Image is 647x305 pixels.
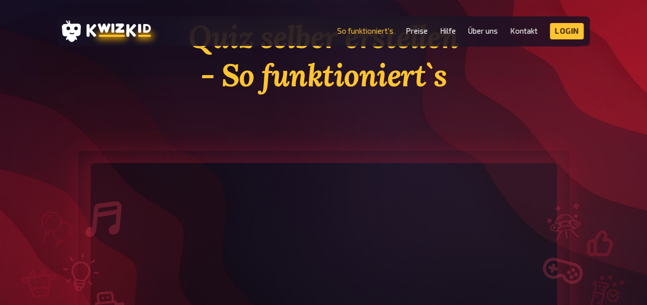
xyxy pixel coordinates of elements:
[440,27,456,35] a: Hilfe
[468,27,498,35] a: Über uns
[550,23,584,39] a: Login
[78,18,569,95] h1: Quiz selber erstellen - So funktioniert`s
[406,27,428,35] a: Preise
[337,27,393,35] a: So funktioniert's
[510,27,538,35] a: Kontakt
